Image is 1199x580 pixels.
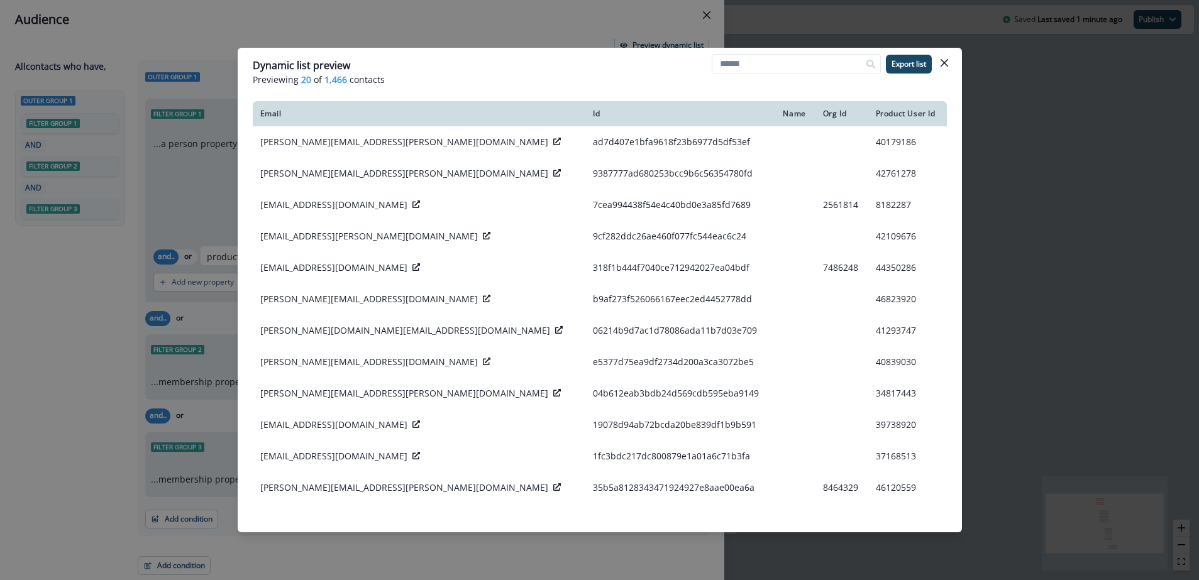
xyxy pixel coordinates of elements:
[585,252,775,283] td: 318f1b444f7040ce712942027ea04bdf
[868,378,947,409] td: 34817443
[260,481,548,494] p: [PERSON_NAME][EMAIL_ADDRESS][PERSON_NAME][DOMAIN_NAME]
[868,472,947,503] td: 46120559
[324,73,347,86] span: 1,466
[815,472,868,503] td: 8464329
[260,293,478,305] p: [PERSON_NAME][EMAIL_ADDRESS][DOMAIN_NAME]
[815,189,868,221] td: 2561814
[868,315,947,346] td: 41293747
[260,261,407,274] p: [EMAIL_ADDRESS][DOMAIN_NAME]
[260,230,478,243] p: [EMAIL_ADDRESS][PERSON_NAME][DOMAIN_NAME]
[585,189,775,221] td: 7cea994438f54e4c40bd0e3a85fd7689
[823,109,861,119] div: Org Id
[892,60,926,68] p: Export list
[815,252,868,283] td: 7486248
[260,387,548,400] p: [PERSON_NAME][EMAIL_ADDRESS][PERSON_NAME][DOMAIN_NAME]
[868,346,947,378] td: 40839030
[585,346,775,378] td: e5377d75ea9df2734d200a3ca3072be5
[868,158,947,189] td: 42761278
[585,409,775,440] td: 19078d94ab72bcda20be839df1b9b591
[934,53,954,73] button: Close
[585,126,775,158] td: ad7d407e1bfa9618f23b6977d5df53ef
[585,283,775,315] td: b9af273f526066167eec2ed4452778dd
[260,419,407,431] p: [EMAIL_ADDRESS][DOMAIN_NAME]
[783,109,807,119] div: Name
[868,221,947,252] td: 42109676
[876,109,939,119] div: Product User Id
[585,503,775,535] td: 5b42bc69c2b7a989be4dba99164b90ac
[585,315,775,346] td: 06214b9d7ac1d78086ada11b7d03e709
[585,378,775,409] td: 04b612eab3bdb24d569cdb595eba9149
[260,356,478,368] p: [PERSON_NAME][EMAIL_ADDRESS][DOMAIN_NAME]
[868,126,947,158] td: 40179186
[260,167,548,180] p: [PERSON_NAME][EMAIL_ADDRESS][PERSON_NAME][DOMAIN_NAME]
[260,324,550,337] p: [PERSON_NAME][DOMAIN_NAME][EMAIL_ADDRESS][DOMAIN_NAME]
[253,73,947,86] p: Previewing of contacts
[868,503,947,535] td: 31751742
[868,252,947,283] td: 44350286
[868,283,947,315] td: 46823920
[260,136,548,148] p: [PERSON_NAME][EMAIL_ADDRESS][PERSON_NAME][DOMAIN_NAME]
[868,409,947,440] td: 39738920
[593,109,768,119] div: Id
[585,472,775,503] td: 35b5a8128343471924927e8aae00ea6a
[260,450,407,462] p: [EMAIL_ADDRESS][DOMAIN_NAME]
[868,189,947,221] td: 8182287
[260,199,407,211] p: [EMAIL_ADDRESS][DOMAIN_NAME]
[585,440,775,472] td: 1fc3bdc217dc800879e1a01a6c71b3fa
[886,55,932,74] button: Export list
[253,58,350,73] p: Dynamic list preview
[585,158,775,189] td: 9387777ad680253bcc9b6c56354780fd
[585,221,775,252] td: 9cf282ddc26ae460f077fc544eac6c24
[260,109,578,119] div: Email
[868,440,947,472] td: 37168513
[301,73,311,86] span: 20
